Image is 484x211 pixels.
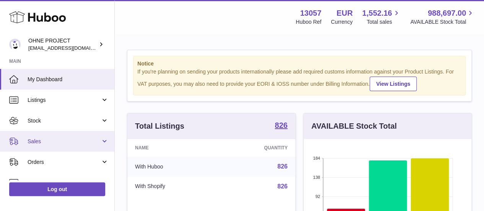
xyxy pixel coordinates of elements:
div: If you're planning on sending your products internationally please add required customs informati... [137,68,461,91]
span: AVAILABLE Stock Total [410,18,475,26]
span: Sales [28,138,101,145]
a: 988,697.00 AVAILABLE Stock Total [410,8,475,26]
span: 1,552.16 [362,8,392,18]
div: Huboo Ref [296,18,321,26]
text: 138 [313,175,320,180]
strong: Notice [137,60,461,67]
span: Orders [28,159,101,166]
span: Total sales [367,18,401,26]
span: Stock [28,117,101,124]
td: With Shopify [127,177,218,196]
span: Usage [28,179,109,186]
strong: EUR [336,8,352,18]
a: 826 [277,163,288,170]
th: Name [127,139,218,157]
text: 184 [313,156,320,160]
a: 826 [275,121,287,131]
td: With Huboo [127,157,218,177]
img: internalAdmin-13057@internal.huboo.com [9,39,21,50]
a: View Listings [370,77,417,91]
text: 92 [315,194,320,199]
th: Quantity [218,139,295,157]
a: 1,552.16 Total sales [362,8,401,26]
span: 988,697.00 [428,8,466,18]
span: Listings [28,97,101,104]
strong: 13057 [300,8,321,18]
div: OHNE PROJECT [28,37,97,52]
div: Currency [331,18,353,26]
a: Log out [9,182,105,196]
a: 826 [277,183,288,190]
span: My Dashboard [28,76,109,83]
span: [EMAIL_ADDRESS][DOMAIN_NAME] [28,45,112,51]
h3: AVAILABLE Stock Total [311,121,397,131]
h3: Total Listings [135,121,184,131]
strong: 826 [275,121,287,129]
